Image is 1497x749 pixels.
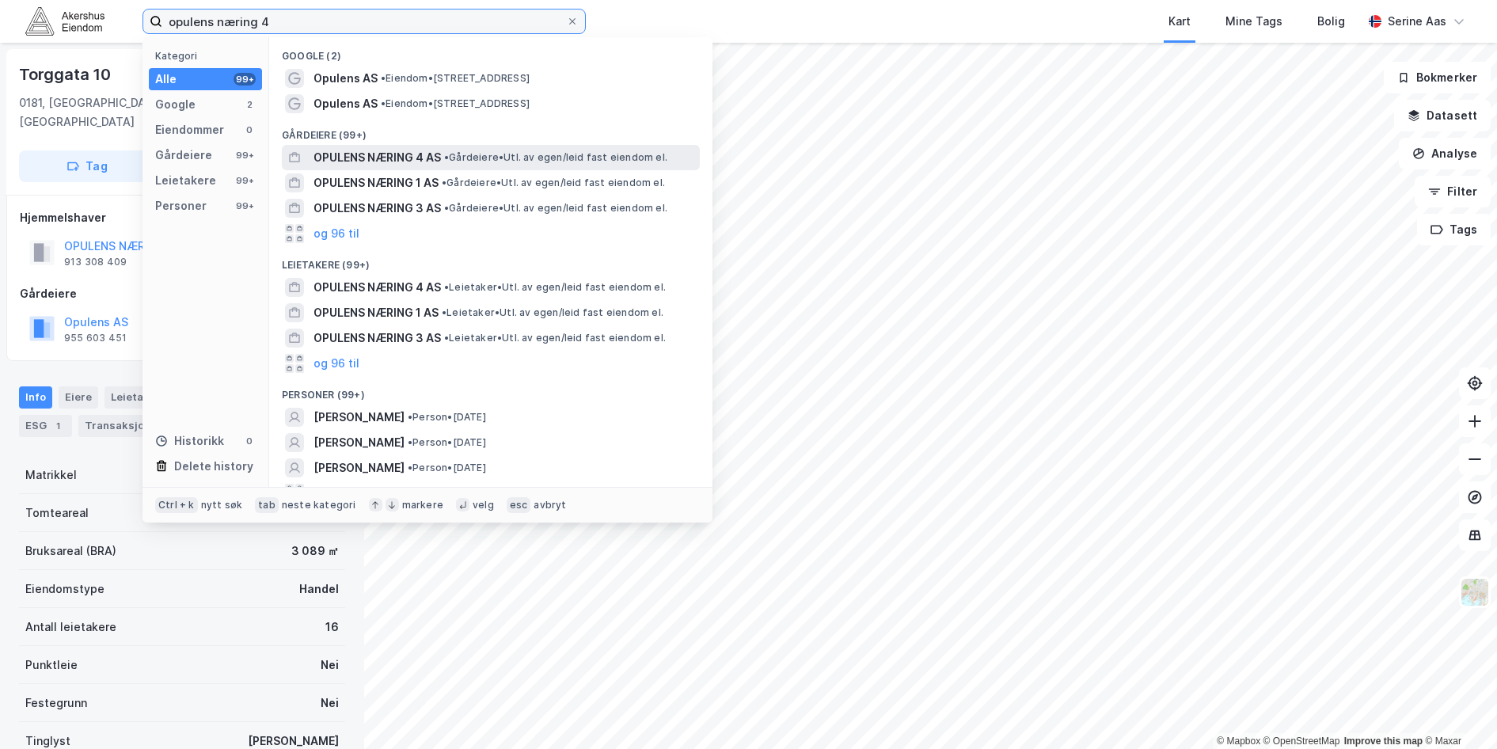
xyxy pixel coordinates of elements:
div: 1 [50,418,66,434]
div: Festegrunn [25,694,87,713]
div: Bruksareal (BRA) [25,542,116,561]
span: • [444,151,449,163]
div: Antall leietakere [25,618,116,637]
span: Gårdeiere • Utl. av egen/leid fast eiendom el. [444,202,667,215]
span: • [408,411,412,423]
span: • [444,281,449,293]
span: Leietaker • Utl. av egen/leid fast eiendom el. [444,332,666,344]
div: esc [507,497,531,513]
span: OPULENS NÆRING 3 AS [313,329,441,348]
button: Datasett [1394,100,1491,131]
span: [PERSON_NAME] [313,458,405,477]
div: Mine Tags [1225,12,1282,31]
span: OPULENS NÆRING 3 AS [313,199,441,218]
span: OPULENS NÆRING 4 AS [313,148,441,167]
div: Bolig [1317,12,1345,31]
span: Gårdeiere • Utl. av egen/leid fast eiendom el. [442,177,665,189]
span: • [442,306,446,318]
div: Google (2) [269,37,712,66]
span: • [444,202,449,214]
div: Gårdeiere [20,284,344,303]
div: 0 [243,435,256,447]
span: Leietaker • Utl. av egen/leid fast eiendom el. [442,306,663,319]
a: Improve this map [1344,736,1423,747]
div: Personer [155,196,207,215]
div: neste kategori [282,499,356,511]
span: Gårdeiere • Utl. av egen/leid fast eiendom el. [444,151,667,164]
span: Person • [DATE] [408,462,486,474]
span: [PERSON_NAME] [313,408,405,427]
div: Leietakere (99+) [269,246,712,275]
button: Bokmerker [1384,62,1491,93]
span: OPULENS NÆRING 4 AS [313,278,441,297]
div: Torggata 10 [19,62,114,87]
div: 99+ [234,149,256,162]
div: velg [473,499,494,511]
div: 99+ [234,200,256,212]
div: Handel [299,580,339,599]
a: Mapbox [1217,736,1260,747]
div: Kontrollprogram for chat [1418,673,1497,749]
div: 913 308 409 [64,256,127,268]
span: Opulens AS [313,94,378,113]
span: Person • [DATE] [408,411,486,424]
button: og 96 til [313,484,359,503]
div: Nei [321,694,339,713]
div: 955 603 451 [64,332,127,344]
div: Google [155,95,196,114]
div: tab [255,497,279,513]
div: Delete history [174,457,253,476]
span: OPULENS NÆRING 1 AS [313,303,439,322]
button: Tags [1417,214,1491,245]
div: Info [19,386,52,409]
span: Eiendom • [STREET_ADDRESS] [381,72,530,85]
div: Kart [1168,12,1191,31]
div: 99+ [234,73,256,86]
span: Eiendom • [STREET_ADDRESS] [381,97,530,110]
div: Eiendommer [155,120,224,139]
div: Eiere [59,386,98,409]
span: • [381,72,386,84]
div: Serine Aas [1388,12,1446,31]
div: Transaksjoner [78,415,187,437]
div: markere [402,499,443,511]
input: Søk på adresse, matrikkel, gårdeiere, leietakere eller personer [162,10,566,33]
div: 3 089 ㎡ [291,542,339,561]
div: Historikk [155,432,224,451]
img: Z [1460,577,1490,607]
div: Alle [155,70,177,89]
div: Matrikkel [25,466,77,485]
div: Leietakere [104,386,192,409]
span: • [408,462,412,473]
button: Analyse [1399,138,1491,169]
div: avbryt [534,499,566,511]
a: OpenStreetMap [1263,736,1340,747]
div: Ctrl + k [155,497,198,513]
iframe: Chat Widget [1418,673,1497,749]
span: [PERSON_NAME] [313,433,405,452]
span: Person • [DATE] [408,436,486,449]
div: Tomteareal [25,504,89,523]
span: • [381,97,386,109]
button: Filter [1415,176,1491,207]
span: • [408,436,412,448]
button: og 96 til [313,354,359,373]
span: OPULENS NÆRING 1 AS [313,173,439,192]
div: 16 [325,618,339,637]
span: Opulens AS [313,69,378,88]
div: ESG [19,415,72,437]
div: Gårdeiere [155,146,212,165]
div: Hjemmelshaver [20,208,344,227]
span: • [442,177,446,188]
div: 99+ [234,174,256,187]
button: Tag [19,150,155,182]
div: Personer (99+) [269,376,712,405]
div: Leietakere [155,171,216,190]
div: 0181, [GEOGRAPHIC_DATA], [GEOGRAPHIC_DATA] [19,93,217,131]
div: Eiendomstype [25,580,104,599]
div: Punktleie [25,656,78,675]
span: Leietaker • Utl. av egen/leid fast eiendom el. [444,281,666,294]
span: • [444,332,449,344]
div: Gårdeiere (99+) [269,116,712,145]
img: akershus-eiendom-logo.9091f326c980b4bce74ccdd9f866810c.svg [25,7,104,35]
